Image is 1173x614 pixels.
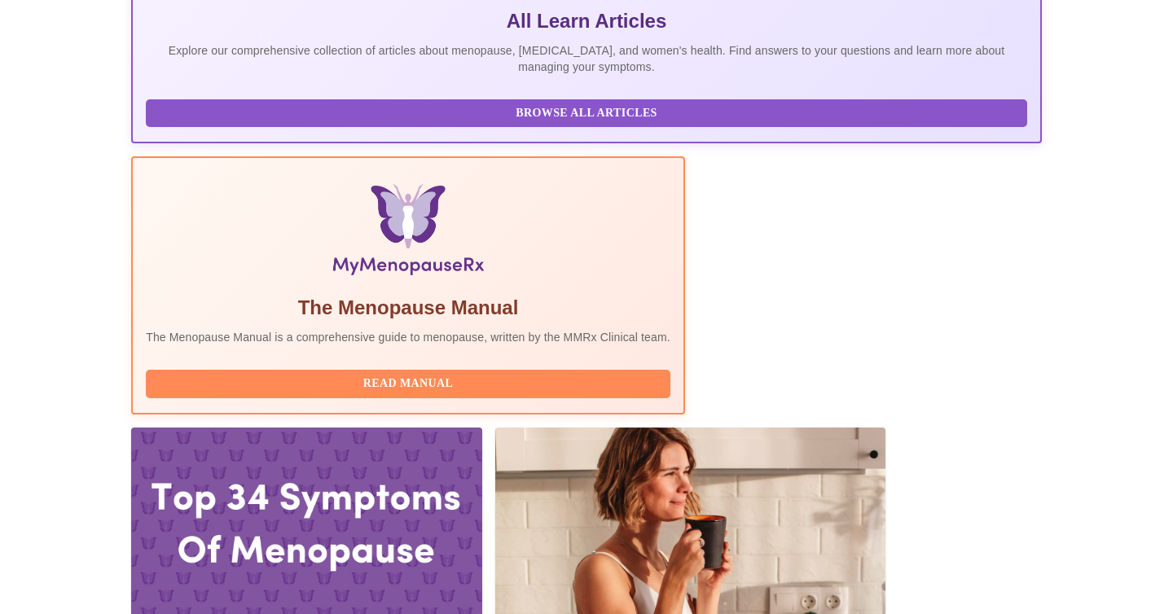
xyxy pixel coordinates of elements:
h5: The Menopause Manual [146,295,670,321]
span: Read Manual [162,374,654,394]
p: The Menopause Manual is a comprehensive guide to menopause, written by the MMRx Clinical team. [146,329,670,345]
span: Browse All Articles [162,103,1011,124]
p: Explore our comprehensive collection of articles about menopause, [MEDICAL_DATA], and women's hea... [146,42,1027,75]
a: Browse All Articles [146,105,1031,119]
img: Menopause Manual [229,184,586,282]
h5: All Learn Articles [146,8,1027,34]
button: Read Manual [146,370,670,398]
button: Browse All Articles [146,99,1027,128]
a: Read Manual [146,375,674,389]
